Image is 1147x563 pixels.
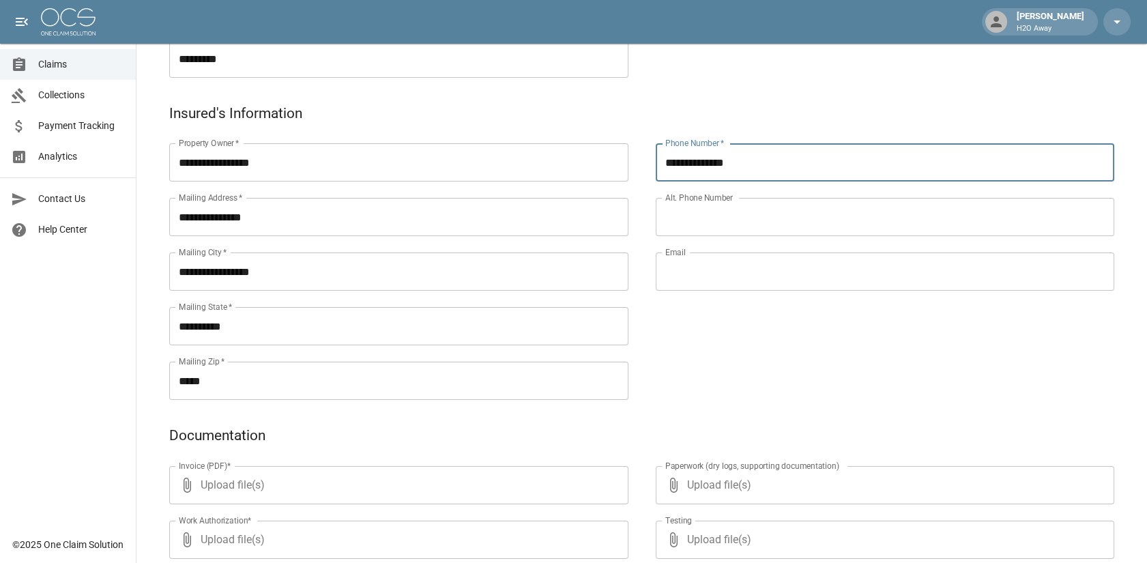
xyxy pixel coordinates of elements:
label: Mailing Address [179,192,242,203]
label: Mailing State [179,301,232,313]
label: Testing [665,515,692,526]
label: Mailing Zip [179,356,225,367]
div: [PERSON_NAME] [1011,10,1090,34]
span: Help Center [38,222,125,237]
p: H2O Away [1017,23,1084,35]
span: Upload file(s) [201,466,592,504]
label: Property Owner [179,137,239,149]
label: Email [665,246,686,258]
span: Upload file(s) [201,521,592,559]
span: Claims [38,57,125,72]
span: Collections [38,88,125,102]
label: Invoice (PDF)* [179,460,231,472]
div: © 2025 One Claim Solution [12,538,124,551]
label: Phone Number [665,137,724,149]
span: Analytics [38,149,125,164]
label: Work Authorization* [179,515,252,526]
span: Contact Us [38,192,125,206]
span: Upload file(s) [687,521,1078,559]
label: Mailing City [179,246,227,258]
label: Alt. Phone Number [665,192,733,203]
label: Paperwork (dry logs, supporting documentation) [665,460,839,472]
button: open drawer [8,8,35,35]
span: Upload file(s) [687,466,1078,504]
span: Payment Tracking [38,119,125,133]
img: ocs-logo-white-transparent.png [41,8,96,35]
